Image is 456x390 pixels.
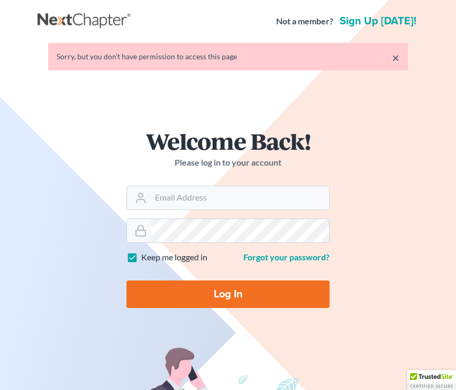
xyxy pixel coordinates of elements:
label: Keep me logged in [141,251,207,264]
h1: Welcome Back! [126,130,330,152]
p: Please log in to your account [126,157,330,169]
div: Sorry, but you don't have permission to access this page [57,51,399,62]
a: Sign up [DATE]! [338,16,418,26]
div: TrustedSite Certified [407,370,456,390]
input: Email Address [151,186,329,210]
strong: Not a member? [276,15,333,28]
a: Forgot your password? [243,252,330,262]
input: Log In [126,280,330,308]
a: × [392,51,399,64]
